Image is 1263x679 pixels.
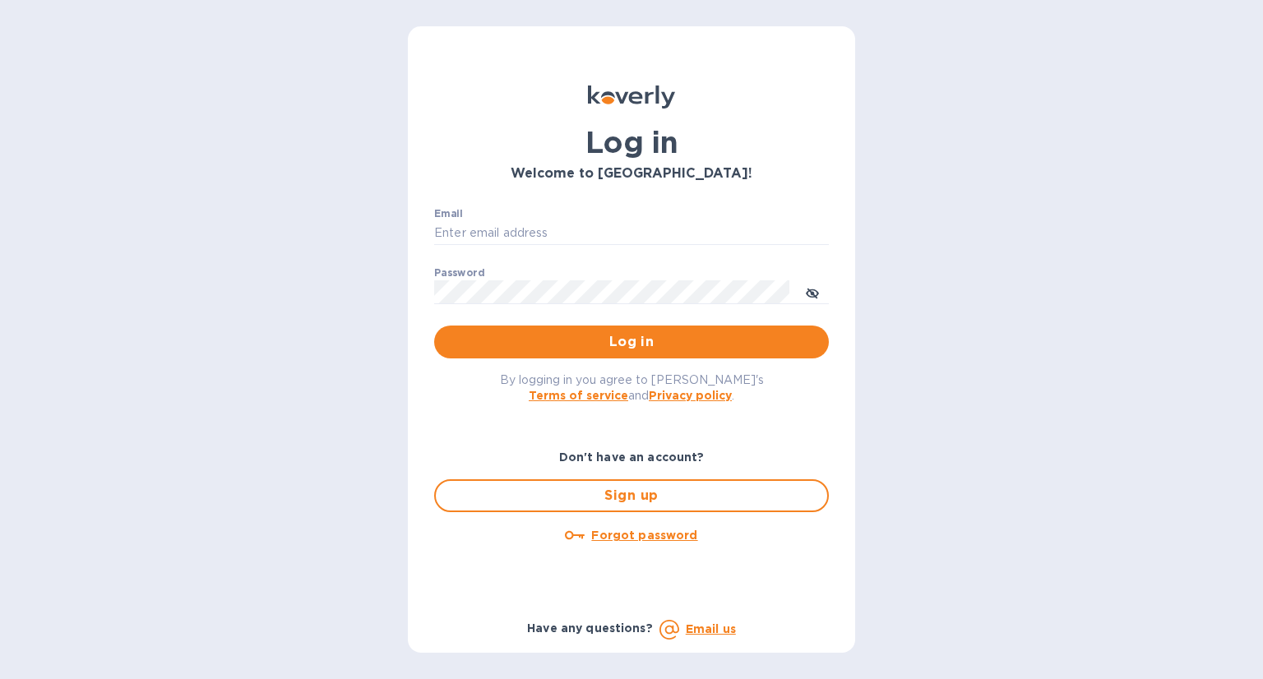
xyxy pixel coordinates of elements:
[686,622,736,635] a: Email us
[449,486,814,506] span: Sign up
[527,621,653,635] b: Have any questions?
[434,209,463,219] label: Email
[434,125,829,159] h1: Log in
[447,332,816,352] span: Log in
[529,389,628,402] a: Terms of service
[559,450,705,464] b: Don't have an account?
[434,479,829,512] button: Sign up
[434,326,829,358] button: Log in
[434,268,484,278] label: Password
[649,389,732,402] a: Privacy policy
[591,529,697,542] u: Forgot password
[500,373,764,402] span: By logging in you agree to [PERSON_NAME]'s and .
[796,275,829,308] button: toggle password visibility
[588,85,675,109] img: Koverly
[434,221,829,246] input: Enter email address
[434,166,829,182] h3: Welcome to [GEOGRAPHIC_DATA]!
